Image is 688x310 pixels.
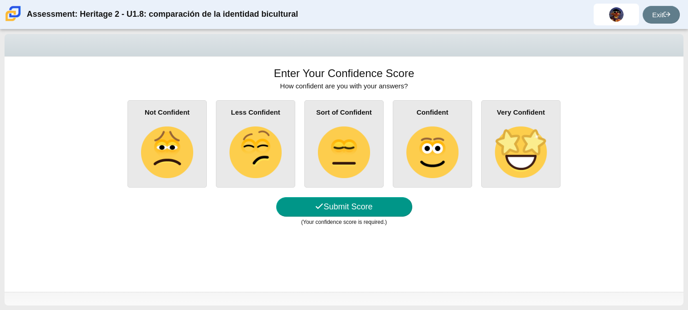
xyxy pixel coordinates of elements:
[318,126,370,178] img: neutral-face.png
[495,126,546,178] img: star-struck-face.png
[280,82,408,90] span: How confident are you with your answers?
[643,6,680,24] a: Exit
[316,108,371,116] b: Sort of Confident
[231,108,280,116] b: Less Confident
[4,4,23,23] img: Carmen School of Science & Technology
[301,219,387,225] small: (Your confidence score is required.)
[276,197,412,217] button: Submit Score
[497,108,545,116] b: Very Confident
[27,4,298,25] div: Assessment: Heritage 2 - U1.8: comparación de la identidad bicultural
[4,17,23,24] a: Carmen School of Science & Technology
[145,108,190,116] b: Not Confident
[229,126,281,178] img: confused-face.png
[274,66,415,81] h1: Enter Your Confidence Score
[417,108,449,116] b: Confident
[609,7,624,22] img: maria.villalopez.GvfnL8
[141,126,193,178] img: slightly-frowning-face.png
[406,126,458,178] img: slightly-smiling-face.png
